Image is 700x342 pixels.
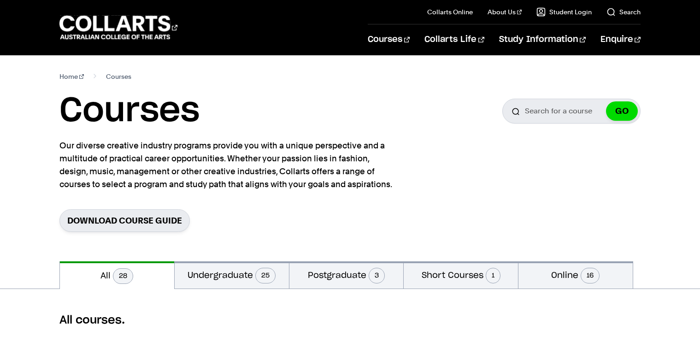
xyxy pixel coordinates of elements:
[368,24,410,55] a: Courses
[424,24,484,55] a: Collarts Life
[59,14,177,41] div: Go to homepage
[59,90,200,132] h1: Courses
[59,139,396,191] p: Our diverse creative industry programs provide you with a unique perspective and a multitude of p...
[486,268,500,283] span: 1
[106,70,131,83] span: Courses
[536,7,592,17] a: Student Login
[175,261,289,289] button: Undergraduate25
[606,101,638,121] button: GO
[289,261,404,289] button: Postgraduate3
[60,261,174,289] button: All28
[113,268,133,284] span: 28
[255,268,276,283] span: 25
[502,99,641,124] input: Search for a course
[600,24,641,55] a: Enquire
[518,261,633,289] button: Online16
[404,261,518,289] button: Short Courses1
[499,24,586,55] a: Study Information
[581,268,600,283] span: 16
[427,7,473,17] a: Collarts Online
[369,268,385,283] span: 3
[59,209,190,232] a: Download Course Guide
[488,7,522,17] a: About Us
[59,313,641,328] h2: All courses.
[606,7,641,17] a: Search
[59,70,84,83] a: Home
